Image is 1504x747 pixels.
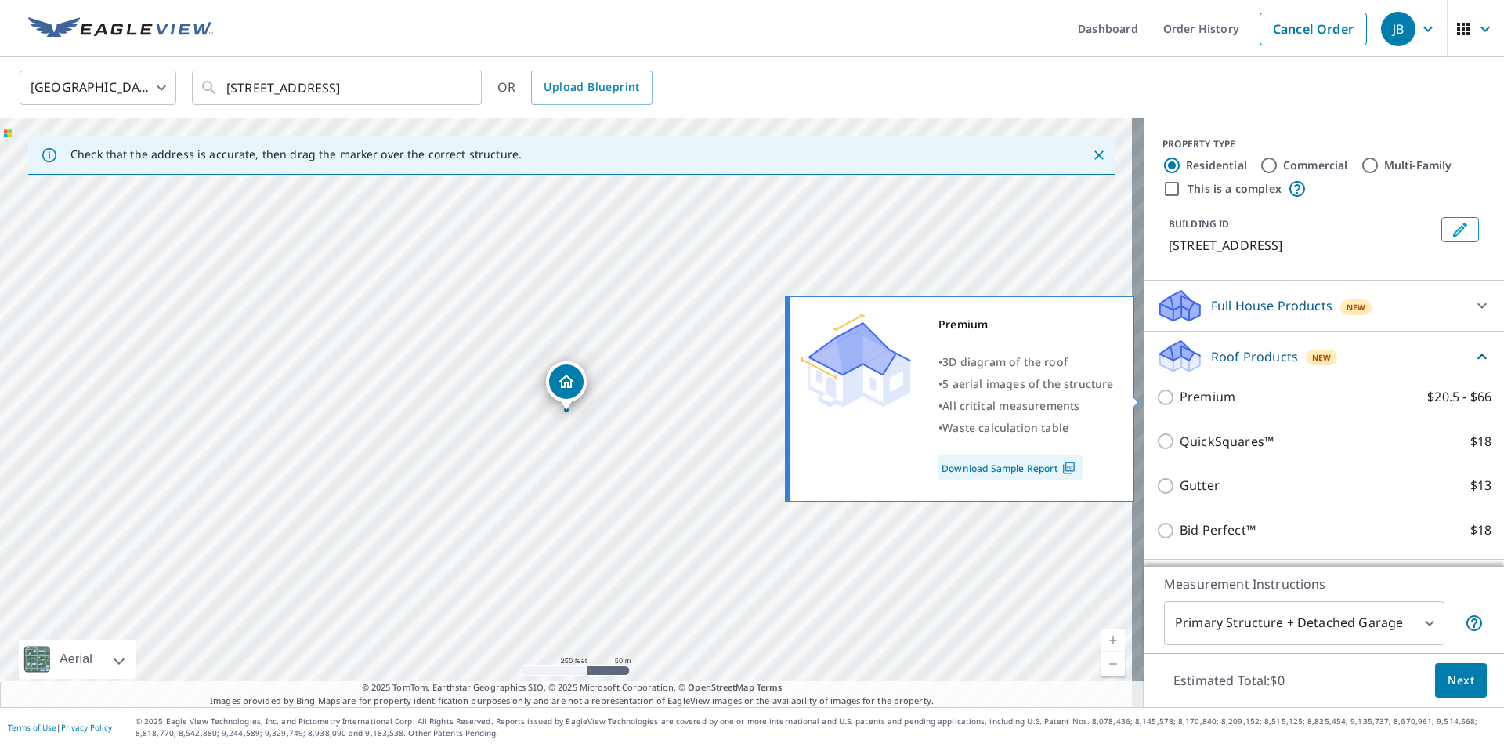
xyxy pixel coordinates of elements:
[1101,652,1125,676] a: Current Level 17, Zoom Out
[942,376,1113,391] span: 5 aerial images of the structure
[938,417,1114,439] div: •
[1161,663,1297,698] p: Estimated Total: $0
[1180,387,1235,407] p: Premium
[546,361,587,410] div: Dropped pin, building 1, Residential property, 2821 Rome Rd Vineland, NJ 08361
[1312,351,1332,364] span: New
[1101,629,1125,652] a: Current Level 17, Zoom In
[226,66,450,110] input: Search by address or latitude-longitude
[1384,158,1452,173] label: Multi-Family
[8,722,56,733] a: Terms of Use
[1058,461,1079,475] img: Pdf Icon
[938,373,1114,395] div: •
[688,681,754,693] a: OpenStreetMap
[1164,575,1484,593] p: Measurement Instructions
[1188,181,1282,197] label: This is a complex
[1260,13,1367,45] a: Cancel Order
[1186,158,1247,173] label: Residential
[20,66,176,110] div: [GEOGRAPHIC_DATA]
[1435,663,1487,698] button: Next
[70,147,522,161] p: Check that the address is accurate, then drag the marker over the correct structure.
[497,71,653,105] div: OR
[938,455,1083,480] a: Download Sample Report
[1283,158,1348,173] label: Commercial
[362,681,783,694] span: © 2025 TomTom, Earthstar Geographics SIO, © 2025 Microsoft Corporation, ©
[938,395,1114,417] div: •
[136,716,1496,739] p: © 2025 Eagle View Technologies, Inc. and Pictometry International Corp. All Rights Reserved. Repo...
[8,723,112,732] p: |
[19,640,136,679] div: Aerial
[1156,287,1491,325] div: Full House ProductsNew
[942,354,1068,369] span: 3D diagram of the roof
[1441,217,1479,242] button: Edit building 1
[1211,296,1332,315] p: Full House Products
[801,314,911,408] img: Premium
[942,420,1068,435] span: Waste calculation table
[1448,671,1474,691] span: Next
[1211,347,1298,366] p: Roof Products
[757,681,783,693] a: Terms
[1169,236,1435,255] p: [STREET_ADDRESS]
[1162,137,1485,151] div: PROPERTY TYPE
[531,71,652,105] a: Upload Blueprint
[1470,476,1491,495] p: $13
[61,722,112,733] a: Privacy Policy
[1381,12,1415,46] div: JB
[1089,145,1109,165] button: Close
[1470,432,1491,451] p: $18
[1347,301,1366,314] span: New
[1427,387,1491,407] p: $20.5 - $66
[1465,614,1484,633] span: Your report will include the primary structure and a detached garage if one exists.
[1180,520,1256,540] p: Bid Perfect™
[1169,217,1229,230] p: BUILDING ID
[55,640,97,679] div: Aerial
[942,398,1079,413] span: All critical measurements
[1156,338,1491,375] div: Roof ProductsNew
[1470,520,1491,540] p: $18
[938,351,1114,373] div: •
[1180,476,1220,495] p: Gutter
[1164,601,1444,645] div: Primary Structure + Detached Garage
[544,78,639,97] span: Upload Blueprint
[28,17,213,41] img: EV Logo
[1180,432,1274,451] p: QuickSquares™
[938,314,1114,335] div: Premium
